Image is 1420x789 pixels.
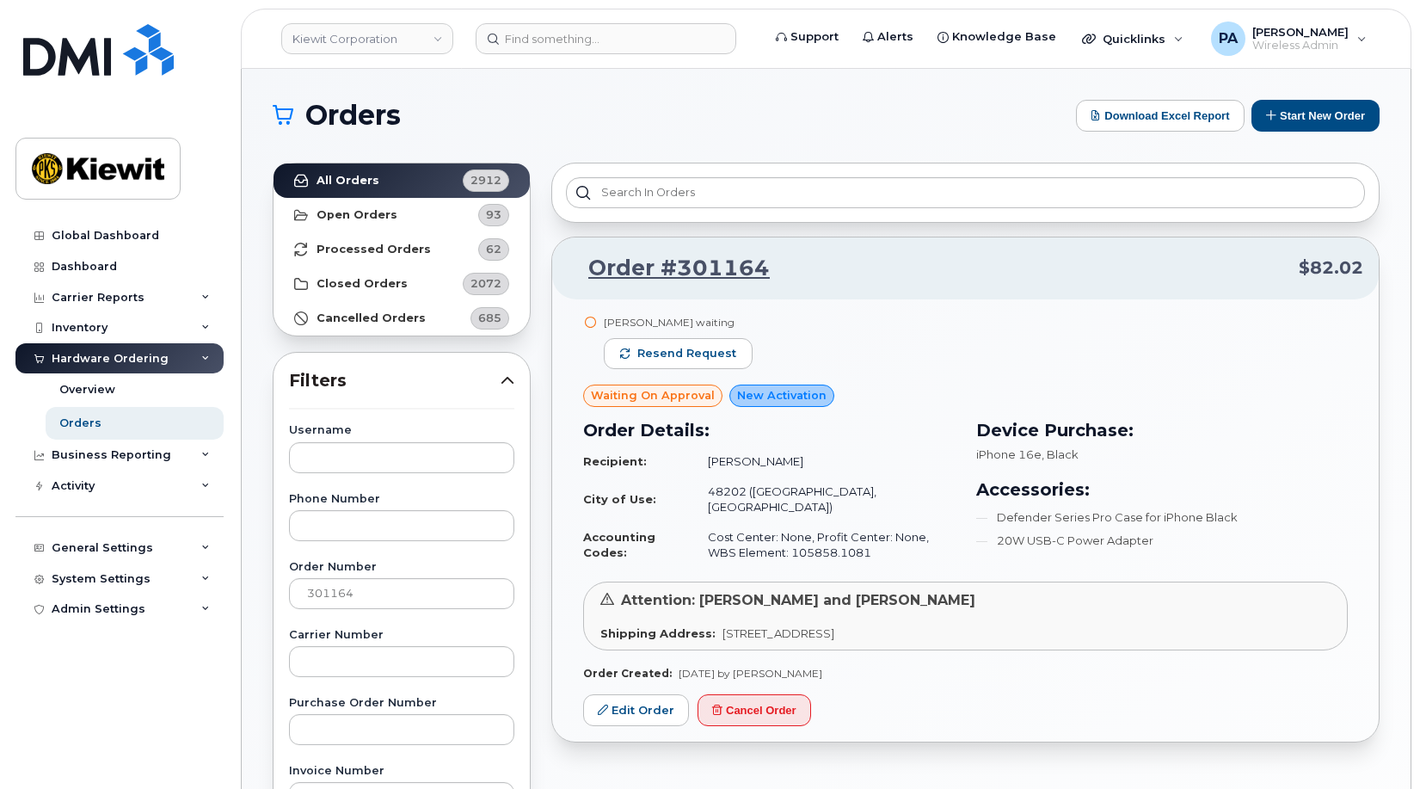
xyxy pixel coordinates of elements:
span: 62 [486,241,501,257]
td: Cost Center: None, Profit Center: None, WBS Element: 105858.1081 [692,522,955,568]
label: Username [289,425,514,436]
strong: Open Orders [317,208,397,222]
a: Processed Orders62 [274,232,530,267]
a: Edit Order [583,694,689,726]
span: iPhone 16e [976,447,1042,461]
span: $82.02 [1299,256,1363,280]
strong: Cancelled Orders [317,311,426,325]
strong: Order Created: [583,667,672,680]
span: 2072 [470,275,501,292]
li: 20W USB-C Power Adapter [976,533,1349,549]
iframe: Messenger Launcher [1345,714,1407,776]
a: Open Orders93 [274,198,530,232]
td: 48202 ([GEOGRAPHIC_DATA], [GEOGRAPHIC_DATA]) [692,477,955,522]
span: , Black [1042,447,1079,461]
label: Phone Number [289,494,514,505]
h3: Device Purchase: [976,417,1349,443]
strong: Recipient: [583,454,647,468]
label: Invoice Number [289,766,514,777]
div: [PERSON_NAME] waiting [604,315,753,330]
span: Resend request [637,346,736,361]
span: [DATE] by [PERSON_NAME] [679,667,822,680]
li: Defender Series Pro Case for iPhone Black [976,509,1349,526]
a: Order #301164 [568,253,770,284]
strong: Shipping Address: [600,626,716,640]
strong: City of Use: [583,492,656,506]
button: Cancel Order [698,694,811,726]
span: 93 [486,206,501,223]
a: All Orders2912 [274,163,530,198]
a: Closed Orders2072 [274,267,530,301]
button: Resend request [604,338,753,369]
span: Orders [305,102,401,128]
span: Waiting On Approval [591,387,715,404]
span: Filters [289,368,501,393]
td: [PERSON_NAME] [692,447,955,477]
button: Start New Order [1251,100,1380,132]
input: Search in orders [566,177,1365,208]
span: [STREET_ADDRESS] [722,626,834,640]
span: New Activation [737,387,827,404]
label: Order Number [289,562,514,573]
span: 685 [478,310,501,326]
strong: Closed Orders [317,277,408,291]
h3: Order Details: [583,417,956,443]
label: Carrier Number [289,630,514,641]
strong: Processed Orders [317,243,431,256]
label: Purchase Order Number [289,698,514,709]
strong: Accounting Codes: [583,530,655,560]
a: Cancelled Orders685 [274,301,530,336]
button: Download Excel Report [1076,100,1245,132]
h3: Accessories: [976,477,1349,502]
strong: All Orders [317,174,379,188]
span: 2912 [470,172,501,188]
span: Attention: [PERSON_NAME] and [PERSON_NAME] [621,592,975,608]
